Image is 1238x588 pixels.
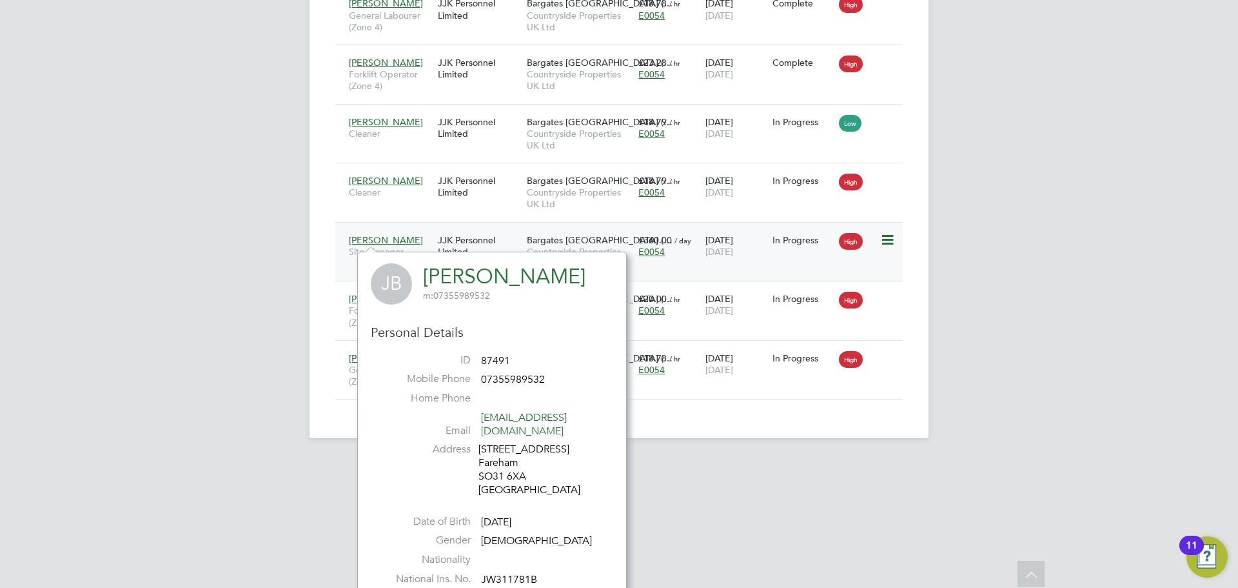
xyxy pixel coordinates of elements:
[702,287,769,323] div: [DATE]
[839,292,863,309] span: High
[702,50,769,86] div: [DATE]
[481,411,567,438] a: [EMAIL_ADDRESS][DOMAIN_NAME]
[481,516,511,529] span: [DATE]
[772,116,833,128] div: In Progress
[527,175,673,187] span: Bargates [GEOGRAPHIC_DATA] (…
[380,372,471,386] label: Mobile Phone
[349,234,423,246] span: [PERSON_NAME]
[435,228,524,264] div: JJK Personnel Limited
[380,534,471,547] label: Gender
[346,168,903,179] a: [PERSON_NAME]CleanerJJK Personnel LimitedBargates [GEOGRAPHIC_DATA] (…Countryside Properties UK L...
[527,10,632,33] span: Countryside Properties UK Ltd
[527,68,632,92] span: Countryside Properties UK Ltd
[839,233,863,250] span: High
[839,174,863,190] span: High
[669,354,680,363] span: / hr
[380,354,471,367] label: ID
[349,68,431,92] span: Forklift Operator (Zone 4)
[349,116,423,128] span: [PERSON_NAME]
[380,392,471,405] label: Home Phone
[435,110,524,146] div: JJK Personnel Limited
[674,236,691,245] span: / day
[346,227,903,238] a: [PERSON_NAME]Site ManagerJJK Personnel LimitedBargates [GEOGRAPHIC_DATA] (…Countryside Properties...
[638,364,665,376] span: E0054
[346,345,903,356] a: [PERSON_NAME]General Labourer (Zone 4)JJK Personnel LimitedBargates [GEOGRAPHIC_DATA] (…Countrysi...
[527,234,673,246] span: Bargates [GEOGRAPHIC_DATA] (…
[772,57,833,68] div: Complete
[705,10,733,21] span: [DATE]
[349,128,431,139] span: Cleaner
[435,168,524,205] div: JJK Personnel Limited
[527,246,632,269] span: Countryside Properties UK Ltd
[349,187,431,198] span: Cleaner
[349,305,431,328] span: Forklift Operator (Zone 4)
[702,228,769,264] div: [DATE]
[839,351,863,368] span: High
[669,294,680,304] span: / hr
[346,109,903,120] a: [PERSON_NAME]CleanerJJK Personnel LimitedBargates [GEOGRAPHIC_DATA] (…Countryside Properties UK L...
[638,175,667,187] span: £18.79
[839,56,863,72] span: High
[481,374,545,387] span: 07355989532
[669,58,680,68] span: / hr
[380,573,471,586] label: National Ins. No.
[705,68,733,80] span: [DATE]
[527,128,632,151] span: Countryside Properties UK Ltd
[380,424,471,438] label: Email
[772,293,833,305] div: In Progress
[702,346,769,382] div: [DATE]
[349,246,431,258] span: Site Manager
[481,573,537,586] span: JW311781B
[527,116,673,128] span: Bargates [GEOGRAPHIC_DATA] (…
[380,443,471,456] label: Address
[481,354,510,367] span: 87491
[349,364,431,387] span: General Labourer (Zone 4)
[702,110,769,146] div: [DATE]
[638,352,667,364] span: £18.78
[772,352,833,364] div: In Progress
[380,515,471,529] label: Date of Birth
[371,263,412,305] span: JB
[435,50,524,86] div: JJK Personnel Limited
[1186,545,1197,562] div: 11
[638,305,665,316] span: E0054
[839,115,861,132] span: Low
[346,286,903,297] a: [PERSON_NAME]Forklift Operator (Zone 4)JJK Personnel LimitedBargates [GEOGRAPHIC_DATA] (…Countrys...
[349,57,423,68] span: [PERSON_NAME]
[638,68,665,80] span: E0054
[527,187,632,210] span: Countryside Properties UK Ltd
[638,128,665,139] span: E0054
[638,116,667,128] span: £18.79
[346,50,903,61] a: [PERSON_NAME]Forklift Operator (Zone 4)JJK Personnel LimitedBargates [GEOGRAPHIC_DATA] (…Countrys...
[638,234,672,246] span: £360.00
[423,290,433,301] span: m:
[349,352,423,364] span: [PERSON_NAME]
[705,128,733,139] span: [DATE]
[772,175,833,187] div: In Progress
[638,10,665,21] span: E0054
[702,168,769,205] div: [DATE]
[638,293,667,305] span: £20.00
[380,553,471,567] label: Nationality
[705,305,733,316] span: [DATE]
[527,57,673,68] span: Bargates [GEOGRAPHIC_DATA] (…
[705,364,733,376] span: [DATE]
[669,117,680,127] span: / hr
[349,10,431,33] span: General Labourer (Zone 4)
[349,175,423,187] span: [PERSON_NAME]
[638,246,665,258] span: E0054
[638,187,665,198] span: E0054
[371,324,613,341] h3: Personal Details
[478,443,601,496] div: [STREET_ADDRESS] Fareham SO31 6XA [GEOGRAPHIC_DATA]
[772,234,833,246] div: In Progress
[669,176,680,186] span: / hr
[705,246,733,258] span: [DATE]
[423,264,585,289] a: [PERSON_NAME]
[481,535,592,548] span: [DEMOGRAPHIC_DATA]
[705,187,733,198] span: [DATE]
[638,57,667,68] span: £23.28
[423,290,490,301] span: 07355989532
[1186,536,1228,578] button: Open Resource Center, 11 new notifications
[349,293,423,305] span: [PERSON_NAME]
